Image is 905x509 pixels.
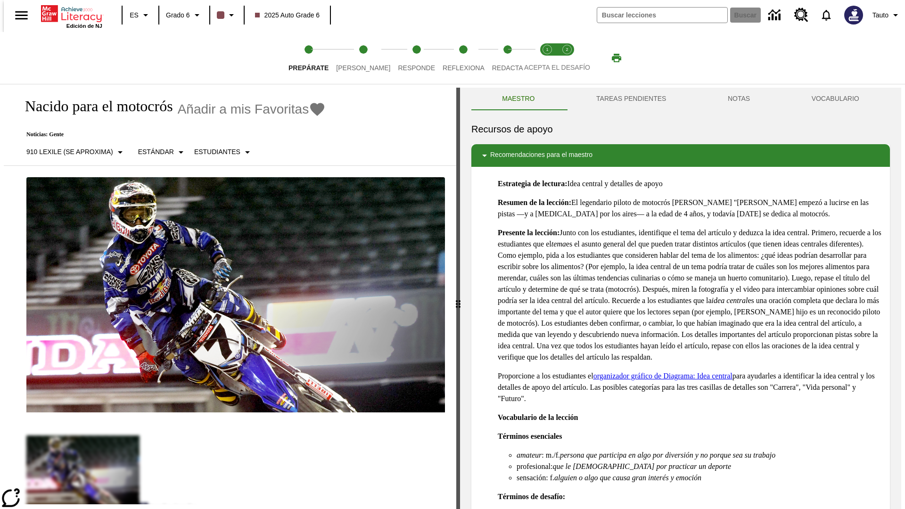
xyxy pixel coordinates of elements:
button: Prepárate step 1 of 5 [281,32,336,84]
button: NOTAS [697,88,781,110]
button: Reflexiona step 4 of 5 [435,32,492,84]
span: ES [130,10,139,20]
a: organizador gráfico de Diagrama: Idea central [593,372,732,380]
button: Responde step 3 of 5 [390,32,443,84]
p: Recomendaciones para el maestro [490,150,592,161]
a: Centro de información [763,2,789,28]
li: : m./f. [517,450,882,461]
button: Acepta el desafío contesta step 2 of 2 [553,32,581,84]
button: Grado: Grado 6, Elige un grado [162,7,206,24]
li: sensación: f. [517,472,882,484]
input: Buscar campo [597,8,727,23]
em: persona que participa en algo por diversión y no porque sea su trabajo [560,451,775,459]
strong: Estrategia de lectura: [498,180,568,188]
span: [PERSON_NAME] [336,64,390,72]
p: Proporcione a los estudiantes el para ayudarles a identificar la idea central y los detalles de a... [498,370,882,404]
p: Estudiantes [194,147,240,157]
span: Añadir a mis Favoritas [178,102,309,117]
button: Añadir a mis Favoritas - Nacido para el motocrós [178,101,326,117]
span: Edición de NJ [66,23,102,29]
span: ACEPTA EL DESAFÍO [524,64,590,71]
button: Perfil/Configuración [869,7,905,24]
p: El legendario piloto de motocrós [PERSON_NAME] "[PERSON_NAME] empezó a lucirse en las pistas —y a... [498,197,882,220]
div: Portada [41,3,102,29]
span: Reflexiona [443,64,485,72]
img: El corredor de motocrós James Stewart vuela por los aires en su motocicleta de montaña [26,177,445,413]
button: Redacta step 5 of 5 [485,32,531,84]
p: Idea central y detalles de apoyo [498,178,882,189]
p: Estándar [138,147,174,157]
h6: Recursos de apoyo [471,122,890,137]
button: Maestro [471,88,566,110]
a: Centro de recursos, Se abrirá en una pestaña nueva. [789,2,814,28]
em: amateur [517,451,542,459]
button: VOCABULARIO [781,88,890,110]
strong: Vocabulario de la lección [498,413,578,421]
img: Avatar [844,6,863,25]
button: Acepta el desafío lee step 1 of 2 [534,32,561,84]
strong: Términos de desafío: [498,493,565,501]
div: Recomendaciones para el maestro [471,144,890,167]
span: Tauto [872,10,889,20]
em: alguien o algo que causa gran interés y emoción [554,474,701,482]
span: 2025 Auto Grade 6 [255,10,320,20]
span: Grado 6 [166,10,190,20]
span: Redacta [492,64,523,72]
strong: Presente la lección: [498,229,559,237]
strong: Términos esenciales [498,432,562,440]
text: 1 [546,47,548,52]
em: idea central [712,296,748,304]
button: Abrir el menú lateral [8,1,35,29]
button: Seleccione Lexile, 910 Lexile (Se aproxima) [23,144,130,161]
button: El color de la clase es café oscuro. Cambiar el color de la clase. [213,7,241,24]
button: Lee step 2 of 5 [329,32,398,84]
span: Responde [398,64,435,72]
button: Lenguaje: ES, Selecciona un idioma [125,7,156,24]
div: Instructional Panel Tabs [471,88,890,110]
div: activity [460,88,901,509]
button: Seleccionar estudiante [190,144,257,161]
p: 910 Lexile (Se aproxima) [26,147,113,157]
li: profesional: [517,461,882,472]
em: que le [DEMOGRAPHIC_DATA] por practicar un deporte [552,462,731,470]
p: Junto con los estudiantes, identifique el tema del artículo y deduzca la idea central. Primero, r... [498,227,882,363]
text: 2 [566,47,568,52]
h1: Nacido para el motocrós [15,98,173,115]
span: Prepárate [288,64,329,72]
button: TAREAS PENDIENTES [566,88,697,110]
p: Noticias: Gente [15,131,326,138]
button: Escoja un nuevo avatar [839,3,869,27]
a: Notificaciones [814,3,839,27]
em: tema [551,240,566,248]
button: Imprimir [601,49,632,66]
button: Tipo de apoyo, Estándar [134,144,190,161]
strong: Resumen de la lección: [498,198,571,206]
div: reading [4,88,456,504]
div: Pulsa la tecla de intro o la barra espaciadora y luego presiona las flechas de derecha e izquierd... [456,88,460,509]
